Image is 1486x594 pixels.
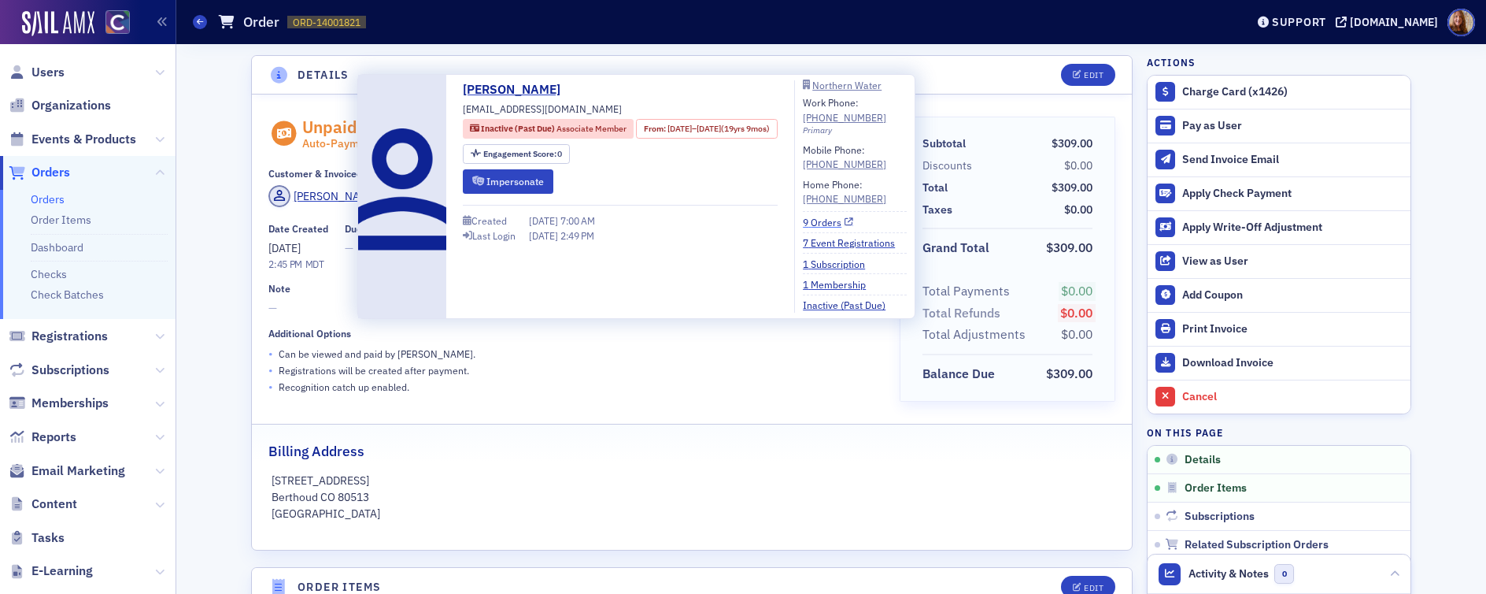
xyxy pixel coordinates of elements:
[803,257,877,271] a: 1 Subscription
[9,164,70,181] a: Orders
[302,137,784,151] div: Auto- Payment Failed on [DATE] for Card x 1426 - Your card does not support this type of purchase.
[922,304,1006,323] span: Total Refunds
[31,97,111,114] span: Organizations
[1064,202,1092,217] span: $0.00
[1148,312,1410,346] a: Print Invoice
[922,239,995,258] span: Grand Total
[636,119,777,139] div: From: 2005-10-31 00:00:00
[1182,288,1403,303] div: Add Coupon
[667,123,692,134] span: [DATE]
[9,395,109,412] a: Memberships
[1148,210,1410,244] button: Apply Write-Off Adjustment
[470,123,627,136] a: Inactive (Past Due) Associate Member
[31,240,83,254] a: Dashboard
[1052,180,1092,195] span: $309.00
[268,379,273,395] span: •
[1148,109,1410,143] button: Pay as User
[1084,584,1103,592] div: Edit
[1084,71,1103,80] div: Edit
[279,380,409,394] p: Recognition catch up enabled.
[268,168,362,180] div: Customer & Invoicee
[560,214,595,227] span: 7:00 AM
[922,365,995,384] div: Balance Due
[922,365,1000,384] span: Balance Due
[803,95,886,124] div: Work Phone:
[31,496,77,513] span: Content
[529,214,560,227] span: [DATE]
[463,80,572,99] a: [PERSON_NAME]
[31,164,70,181] span: Orders
[1046,366,1092,381] span: $309.00
[268,328,351,340] div: Additional Options
[9,64,65,81] a: Users
[1182,221,1403,235] div: Apply Write-Off Adjustment
[803,236,907,250] a: 7 Event Registrations
[803,177,886,206] div: Home Phone:
[9,462,125,480] a: Email Marketing
[471,217,507,225] div: Created
[922,325,1031,344] span: Total Adjustments
[463,119,634,139] div: Inactive (Past Due): Inactive (Past Due): Associate Member
[1182,254,1403,269] div: View as User
[922,202,958,218] span: Taxes
[1046,239,1092,255] span: $309.00
[1350,15,1438,29] div: [DOMAIN_NAME]
[922,158,972,174] div: Discounts
[697,123,721,134] span: [DATE]
[803,215,853,229] a: 9 Orders
[472,232,516,240] div: Last Login
[1185,453,1221,467] span: Details
[272,473,1113,489] p: [STREET_ADDRESS]
[1148,76,1410,109] button: Charge Card (x1426)
[556,123,627,134] span: Associate Member
[1182,187,1403,201] div: Apply Check Payment
[803,157,886,171] a: [PHONE_NUMBER]
[9,429,76,446] a: Reports
[922,180,953,196] span: Total
[1061,326,1092,342] span: $0.00
[302,258,324,270] span: MDT
[31,267,67,281] a: Checks
[803,80,907,90] a: Northern Water
[463,169,553,194] button: Impersonate
[9,562,93,580] a: E-Learning
[1148,176,1410,210] button: Apply Check Payment
[22,11,94,36] a: SailAMX
[922,304,1000,323] div: Total Refunds
[560,229,594,242] span: 2:49 PM
[1182,390,1403,404] div: Cancel
[1182,153,1403,167] div: Send Invoice Email
[1182,85,1403,99] div: Charge Card (x1426)
[31,562,93,580] span: E-Learning
[922,158,978,174] span: Discounts
[268,441,364,462] h2: Billing Address
[9,97,111,114] a: Organizations
[803,110,886,124] a: [PHONE_NUMBER]
[268,283,290,295] div: Note
[922,136,966,152] div: Subtotal
[268,258,302,270] time: 2:45 PM
[268,241,301,255] span: [DATE]
[9,529,65,547] a: Tasks
[243,13,279,32] h1: Order
[463,102,622,116] span: [EMAIL_ADDRESS][DOMAIN_NAME]
[31,462,125,480] span: Email Marketing
[31,213,91,227] a: Order Items
[922,325,1026,344] div: Total Adjustments
[922,202,952,218] div: Taxes
[483,148,558,159] span: Engagement Score :
[268,223,328,235] div: Date Created
[1188,566,1269,582] span: Activity & Notes
[272,506,1113,522] p: [GEOGRAPHIC_DATA]
[1182,119,1403,133] div: Pay as User
[803,191,886,206] div: [PHONE_NUMBER]
[9,362,109,379] a: Subscriptions
[1274,564,1294,584] span: 0
[268,185,378,207] a: [PERSON_NAME]
[105,10,130,35] img: SailAMX
[345,240,386,257] span: —
[922,180,948,196] div: Total
[345,223,386,235] div: Due Date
